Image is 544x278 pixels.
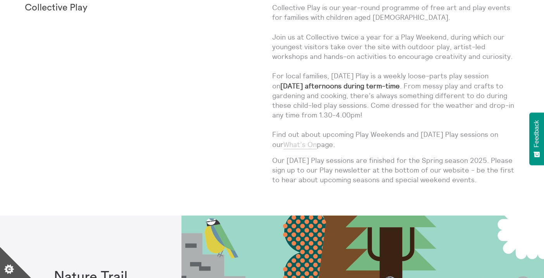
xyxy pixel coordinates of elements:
[25,3,88,12] strong: Collective Play
[280,81,400,90] strong: [DATE] afternoons during term-time
[272,3,520,149] p: Collective Play is our year-round programme of free art and play events for families with childre...
[533,120,540,147] span: Feedback
[529,112,544,165] button: Feedback - Show survey
[283,140,317,149] a: What’s On
[272,155,520,185] p: Our [DATE] Play sessions are finished for the Spring season 2025. Please sign up to our Play news...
